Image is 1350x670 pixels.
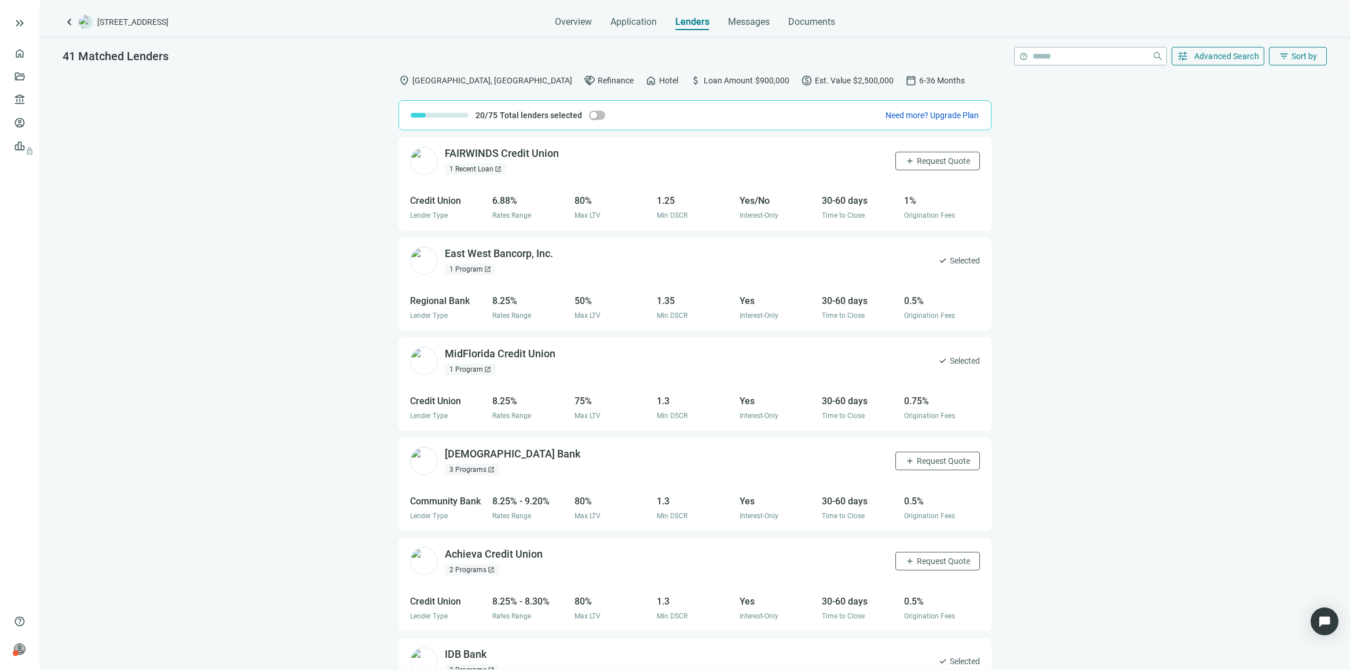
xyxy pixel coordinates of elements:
button: keyboard_double_arrow_right [13,16,27,30]
div: 2 Programs [445,564,499,576]
div: 1 Program [445,263,496,275]
span: Interest-Only [740,211,778,219]
div: Regional Bank [410,294,485,308]
div: 1 Recent Loan [445,163,506,175]
img: deal-logo [79,15,93,29]
img: fcd741d2-ece9-4f41-83e4-af2a511148e3 [410,347,438,375]
span: Origination Fees [904,211,955,219]
span: Request Quote [917,456,970,466]
span: Rates Range [492,612,531,620]
span: Total lenders selected [500,109,582,121]
div: Credit Union [410,594,485,609]
span: Min DSCR [657,211,687,219]
div: Est. Value [801,75,894,86]
span: Lender Type [410,512,448,520]
div: 30-60 days [822,594,897,609]
span: person [14,643,25,655]
span: Lenders [675,16,709,28]
span: Overview [555,16,592,28]
span: Rates Range [492,412,531,420]
span: 6-36 Months [919,74,965,87]
span: help [14,616,25,627]
span: Selected [950,254,980,267]
span: paid [801,75,813,86]
span: Min DSCR [657,412,687,420]
div: IDB Bank [445,647,486,662]
span: 20/75 [475,109,497,121]
div: 8.25% - 8.30% [492,594,568,609]
div: East West Bancorp, Inc. [445,247,553,261]
span: handshake [584,75,595,86]
button: addRequest Quote [895,452,980,470]
span: Max LTV [575,312,601,320]
span: check [938,356,947,365]
span: Messages [728,16,770,27]
button: Need more? Upgrade Plan [885,109,979,121]
span: check [938,256,947,265]
div: 1.35 [657,294,732,308]
button: filter_listSort by [1269,47,1327,65]
span: filter_list [1279,51,1289,61]
span: Documents [788,16,835,28]
span: Max LTV [575,412,601,420]
span: Rates Range [492,312,531,320]
div: Yes [740,294,815,308]
span: Refinance [598,74,634,87]
span: check [938,657,947,666]
span: Origination Fees [904,412,955,420]
span: Lender Type [410,312,448,320]
span: Min DSCR [657,612,687,620]
span: $900,000 [755,74,789,87]
div: 50% [575,294,650,308]
div: 30-60 days [822,193,897,208]
div: Yes [740,394,815,408]
div: Open Intercom Messenger [1311,607,1338,635]
span: Interest-Only [740,512,778,520]
span: Selected [950,655,980,668]
span: Time to Close [822,412,865,420]
a: keyboard_arrow_left [63,15,76,29]
span: Lender Type [410,612,448,620]
span: open_in_new [484,266,491,273]
span: Need more? Upgrade Plan [886,111,979,120]
span: Max LTV [575,211,601,219]
div: 1 Program [445,364,496,375]
span: open_in_new [495,166,502,173]
div: Loan Amount [690,75,789,86]
div: 0.5% [904,594,979,609]
button: tuneAdvanced Search [1172,47,1265,65]
div: 80% [575,494,650,508]
div: MidFlorida Credit Union [445,347,555,361]
div: 30-60 days [822,494,897,508]
span: Advanced Search [1194,52,1260,61]
div: 1.3 [657,594,732,609]
span: Time to Close [822,312,865,320]
div: 80% [575,193,650,208]
div: 30-60 days [822,394,897,408]
span: Interest-Only [740,412,778,420]
div: 1% [904,193,979,208]
span: Origination Fees [904,512,955,520]
div: 8.25% [492,294,568,308]
div: 0.5% [904,494,979,508]
img: 2b0e580c-ed9b-4557-b065-ad38bc08af98 [410,147,438,175]
div: 0.5% [904,294,979,308]
span: help [1019,52,1028,61]
span: Interest-Only [740,312,778,320]
span: Application [610,16,657,28]
div: Achieva Credit Union [445,547,543,562]
span: $2,500,000 [853,74,894,87]
div: Yes/No [740,193,815,208]
img: 4a625ee1-9b78-464d-8145-9b5a9ca349c5.png [410,247,438,274]
span: Lender Type [410,412,448,420]
span: tune [1177,50,1188,62]
img: fb2dc85e-e626-4b70-91cf-b5e79a35088b [410,447,438,475]
span: Max LTV [575,512,601,520]
span: Origination Fees [904,312,955,320]
span: location_on [398,75,410,86]
div: Credit Union [410,193,485,208]
div: 1.3 [657,394,732,408]
span: calendar_today [905,75,917,86]
div: 1.25 [657,193,732,208]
